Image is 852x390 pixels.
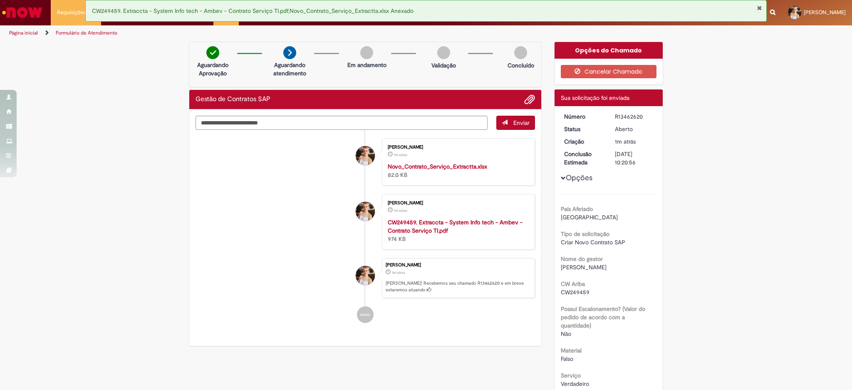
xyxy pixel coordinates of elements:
span: Sua solicitação foi enviada [561,94,629,102]
button: Cancelar Chamado [561,65,657,78]
img: arrow-next.png [283,46,296,59]
div: R13462620 [615,112,654,121]
dt: Criação [558,137,609,146]
button: Fechar Notificação [757,5,762,11]
p: Validação [431,61,456,70]
span: Criar Novo Contrato SAP [561,238,625,246]
h2: Gestão de Contratos SAP Histórico de tíquete [196,96,270,103]
div: 29/08/2025 14:20:51 [615,137,654,146]
a: Novo_Contrato_Serviço_Extractta.xlsx [388,163,487,170]
div: [PERSON_NAME] [386,263,530,268]
b: Serviço [561,372,581,379]
span: Enviar [513,119,530,127]
a: Página inicial [9,30,38,36]
button: Enviar [496,116,535,130]
p: Em andamento [347,61,386,69]
span: Verdadeiro [561,380,589,388]
b: Material [561,347,582,354]
div: 974 KB [388,218,526,243]
time: 29/08/2025 14:20:51 [392,270,405,275]
ul: Trilhas de página [6,25,562,41]
b: Possui Escalonamento? (Valor do pedido de acordo com a quantidade) [561,305,645,329]
dt: Conclusão Estimada [558,150,609,166]
span: [GEOGRAPHIC_DATA] [561,214,618,221]
div: Isabella Faria Sousa [356,266,375,285]
span: CW249459. Extraccta - System Info tech - Ambev - Contrato Serviço TI.pdf,Novo_Contrato_Serviço_Ex... [92,7,414,15]
div: Isabella Faria Sousa [356,202,375,221]
li: Isabella Faria Sousa [196,258,535,298]
p: Aguardando atendimento [270,61,310,77]
b: CW Ariba [561,280,585,288]
div: [PERSON_NAME] [388,145,526,150]
dt: Número [558,112,609,121]
img: img-circle-grey.png [437,46,450,59]
div: [DATE] 10:20:56 [615,150,654,166]
span: Falso [561,355,573,363]
span: Não [561,330,571,338]
div: Aberto [615,125,654,133]
b: País Afetado [561,205,593,213]
ul: Histórico de tíquete [196,130,535,331]
span: CW249459 [561,288,589,296]
div: 82.0 KB [388,162,526,179]
span: 1m atrás [394,152,407,157]
b: Tipo de solicitação [561,230,609,238]
textarea: Digite sua mensagem aqui... [196,116,488,130]
p: Concluído [508,61,534,70]
b: Nome do gestor [561,255,603,263]
a: Formulário de Atendimento [56,30,117,36]
dt: Status [558,125,609,133]
div: Isabella Faria Sousa [356,146,375,165]
p: Aguardando Aprovação [193,61,233,77]
span: [PERSON_NAME] [561,263,607,271]
span: 1m atrás [394,208,407,213]
img: check-circle-green.png [206,46,219,59]
div: Opções do Chamado [555,42,663,59]
span: Requisições [57,8,86,17]
span: 1m atrás [615,138,636,145]
div: [PERSON_NAME] [388,201,526,206]
img: img-circle-grey.png [514,46,527,59]
a: CW249459. Extraccta - System Info tech - Ambev - Contrato Serviço TI.pdf [388,219,523,234]
span: 1m atrás [392,270,405,275]
time: 29/08/2025 14:20:51 [615,138,636,145]
img: ServiceNow [1,4,44,21]
p: [PERSON_NAME]! Recebemos seu chamado R13462620 e em breve estaremos atuando. [386,280,530,293]
img: img-circle-grey.png [360,46,373,59]
span: [PERSON_NAME] [804,9,846,16]
button: Adicionar anexos [524,94,535,105]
